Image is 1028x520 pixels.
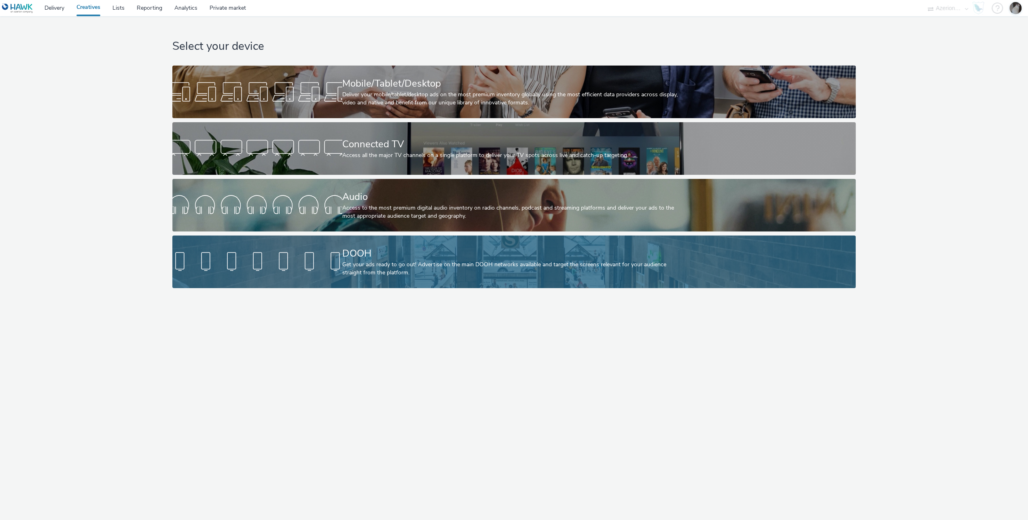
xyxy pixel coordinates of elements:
[342,137,683,151] div: Connected TV
[172,66,856,118] a: Mobile/Tablet/DesktopDeliver your mobile/tablet/desktop ads on the most premium inventory globall...
[342,76,683,91] div: Mobile/Tablet/Desktop
[172,122,856,175] a: Connected TVAccess all the major TV channels on a single platform to deliver your TV spots across...
[342,261,683,277] div: Get your ads ready to go out! Advertise on the main DOOH networks available and target the screen...
[972,2,984,15] img: Hawk Academy
[172,39,856,54] h1: Select your device
[342,204,683,221] div: Access to the most premium digital audio inventory on radio channels, podcast and streaming platf...
[342,246,683,261] div: DOOH
[2,3,33,13] img: undefined Logo
[342,91,683,107] div: Deliver your mobile/tablet/desktop ads on the most premium inventory globally using the most effi...
[1009,2,1022,14] img: Bartu Elgin
[342,151,683,159] div: Access all the major TV channels on a single platform to deliver your TV spots across live and ca...
[172,179,856,231] a: AudioAccess to the most premium digital audio inventory on radio channels, podcast and streaming ...
[172,236,856,288] a: DOOHGet your ads ready to go out! Advertise on the main DOOH networks available and target the sc...
[972,2,988,15] a: Hawk Academy
[342,190,683,204] div: Audio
